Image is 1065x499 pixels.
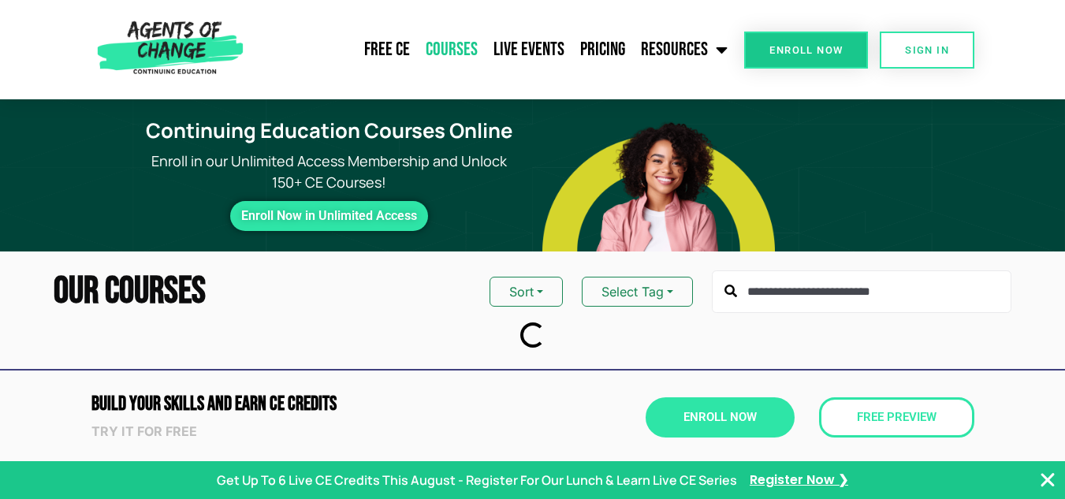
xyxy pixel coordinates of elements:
a: Pricing [572,30,633,69]
h2: Our Courses [54,273,206,311]
nav: Menu [250,30,736,69]
a: SIGN IN [880,32,974,69]
a: Free Preview [819,397,974,438]
span: Free Preview [857,411,937,423]
a: Live Events [486,30,572,69]
button: Sort [490,277,563,307]
a: Resources [633,30,735,69]
a: Courses [418,30,486,69]
a: Enroll Now [744,32,868,69]
a: Enroll Now [646,397,795,438]
button: Select Tag [582,277,693,307]
p: Enroll in our Unlimited Access Membership and Unlock 150+ CE Courses! [125,151,533,193]
a: Register Now ❯ [750,471,848,489]
span: SIGN IN [905,45,949,55]
strong: Try it for free [91,423,197,439]
p: Get Up To 6 Live CE Credits This August - Register For Our Lunch & Learn Live CE Series [217,471,737,490]
span: Enroll Now in Unlimited Access [241,212,417,220]
a: Free CE [356,30,418,69]
span: Enroll Now [769,45,843,55]
a: Enroll Now in Unlimited Access [230,201,428,231]
button: Close Banner [1038,471,1057,490]
h2: Build Your Skills and Earn CE CREDITS [91,394,525,414]
h1: Continuing Education Courses Online [135,119,523,143]
span: Enroll Now [683,411,757,423]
